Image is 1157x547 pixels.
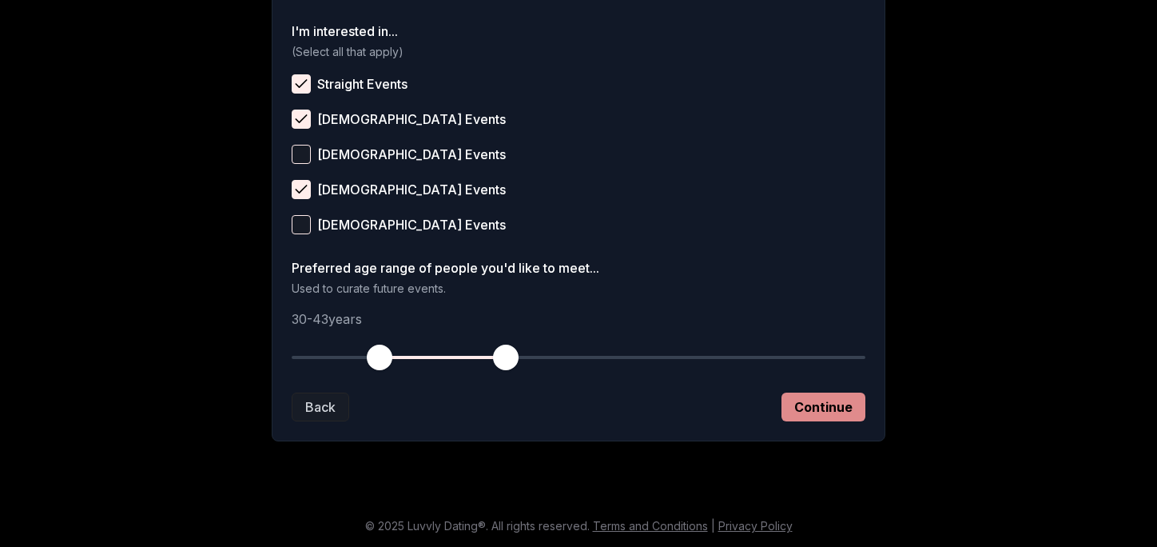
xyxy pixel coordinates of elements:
button: [DEMOGRAPHIC_DATA] Events [292,180,311,199]
span: [DEMOGRAPHIC_DATA] Events [317,148,506,161]
button: [DEMOGRAPHIC_DATA] Events [292,145,311,164]
span: Straight Events [317,78,408,90]
label: I'm interested in... [292,25,865,38]
span: [DEMOGRAPHIC_DATA] Events [317,183,506,196]
p: 30 - 43 years [292,309,865,329]
span: [DEMOGRAPHIC_DATA] Events [317,113,506,126]
p: Used to curate future events. [292,281,865,297]
button: [DEMOGRAPHIC_DATA] Events [292,215,311,234]
button: Back [292,393,349,421]
span: | [711,519,715,533]
p: (Select all that apply) [292,44,865,60]
label: Preferred age range of people you'd like to meet... [292,262,865,274]
button: [DEMOGRAPHIC_DATA] Events [292,110,311,129]
span: [DEMOGRAPHIC_DATA] Events [317,218,506,231]
button: Straight Events [292,74,311,94]
a: Terms and Conditions [593,519,708,533]
button: Continue [781,393,865,421]
a: Privacy Policy [718,519,793,533]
